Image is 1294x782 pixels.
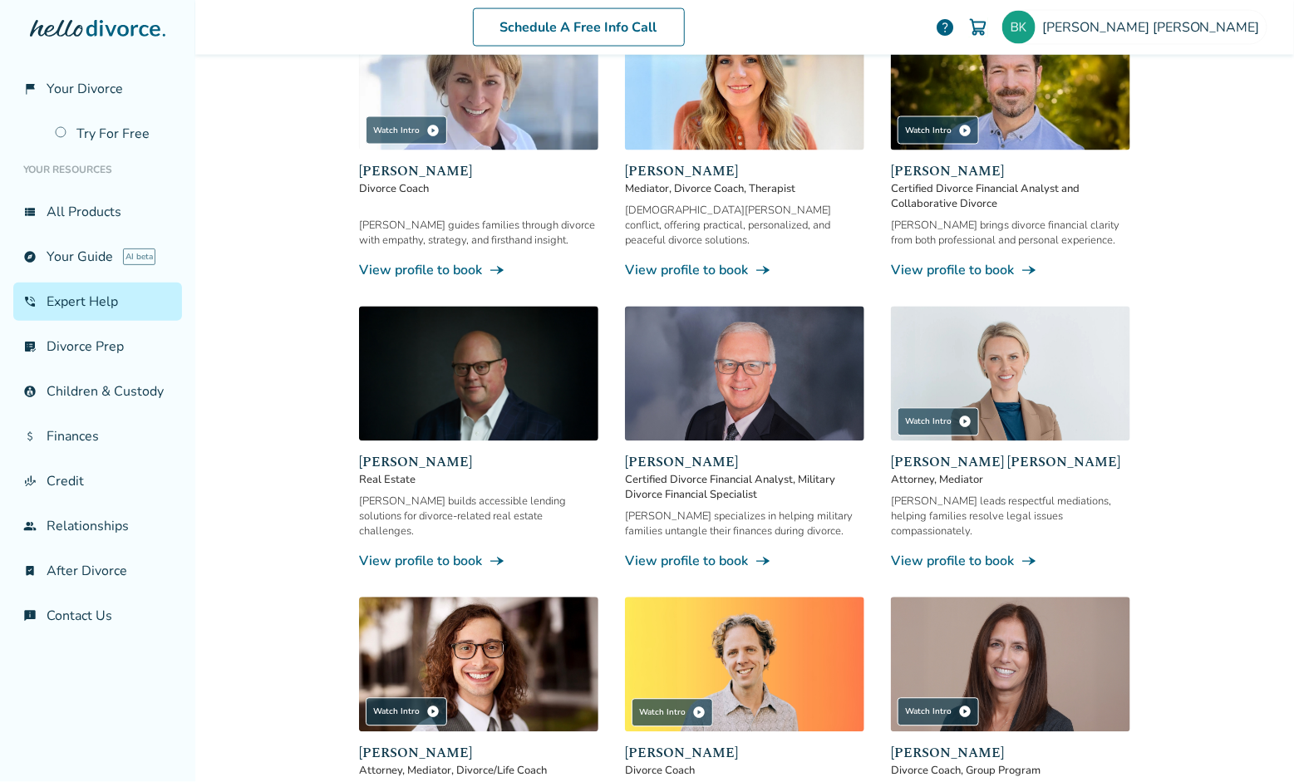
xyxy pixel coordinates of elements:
[13,507,182,545] a: groupRelationships
[123,248,155,265] span: AI beta
[625,473,864,503] span: Certified Divorce Financial Analyst, Military Divorce Financial Specialist
[891,262,1130,280] a: View profile to bookline_end_arrow_notch
[625,744,864,764] span: [PERSON_NAME]
[1021,263,1037,279] span: line_end_arrow_notch
[359,182,598,197] span: Divorce Coach
[13,238,182,276] a: exploreYour GuideAI beta
[1042,18,1267,37] span: [PERSON_NAME] [PERSON_NAME]
[755,263,771,279] span: line_end_arrow_notch
[359,219,598,248] div: [PERSON_NAME] guides families through divorce with empathy, strategy, and firsthand insight.
[625,764,864,779] span: Divorce Coach
[625,204,864,248] div: [DEMOGRAPHIC_DATA][PERSON_NAME] conflict, offering practical, personalized, and peaceful divorce ...
[359,262,598,280] a: View profile to bookline_end_arrow_notch
[968,17,988,37] img: Cart
[898,408,979,436] div: Watch Intro
[13,327,182,366] a: list_alt_checkDivorce Prep
[891,219,1130,248] div: [PERSON_NAME] brings divorce financial clarity from both professional and personal experience.
[625,453,864,473] span: [PERSON_NAME]
[47,80,123,98] span: Your Divorce
[891,16,1130,150] img: John Duffy
[898,116,979,145] div: Watch Intro
[45,115,182,153] a: Try For Free
[625,598,864,732] img: James Traub
[359,453,598,473] span: [PERSON_NAME]
[755,553,771,570] span: line_end_arrow_notch
[359,553,598,571] a: View profile to bookline_end_arrow_notch
[23,295,37,308] span: phone_in_talk
[891,162,1130,182] span: [PERSON_NAME]
[13,552,182,590] a: bookmark_checkAfter Divorce
[625,162,864,182] span: [PERSON_NAME]
[891,744,1130,764] span: [PERSON_NAME]
[359,744,598,764] span: [PERSON_NAME]
[891,473,1130,488] span: Attorney, Mediator
[13,462,182,500] a: finance_modeCredit
[23,609,37,622] span: chat_info
[23,340,37,353] span: list_alt_check
[891,307,1130,441] img: Melissa Wheeler Hoff
[891,764,1130,779] span: Divorce Coach, Group Program
[366,698,447,726] div: Watch Intro
[359,494,598,539] div: [PERSON_NAME] builds accessible lending solutions for divorce-related real estate challenges.
[958,416,972,429] span: play_circle
[13,372,182,411] a: account_childChildren & Custody
[625,16,864,150] img: Kristen Howerton
[625,182,864,197] span: Mediator, Divorce Coach, Therapist
[426,706,440,719] span: play_circle
[13,597,182,635] a: chat_infoContact Us
[692,706,706,720] span: play_circle
[13,153,182,186] li: Your Resources
[23,250,37,263] span: explore
[489,553,505,570] span: line_end_arrow_notch
[1211,702,1294,782] iframe: Chat Widget
[1002,11,1036,44] img: b.kendall@mac.com
[359,16,598,150] img: Kim Goodman
[625,553,864,571] a: View profile to bookline_end_arrow_notch
[426,124,440,137] span: play_circle
[23,385,37,398] span: account_child
[891,182,1130,212] span: Certified Divorce Financial Analyst and Collaborative Divorce
[625,509,864,539] div: [PERSON_NAME] specializes in helping military families untangle their finances during divorce.
[489,263,505,279] span: line_end_arrow_notch
[359,473,598,488] span: Real Estate
[473,8,685,47] a: Schedule A Free Info Call
[958,124,972,137] span: play_circle
[359,598,598,732] img: Alex Glassmann
[359,162,598,182] span: [PERSON_NAME]
[891,453,1130,473] span: [PERSON_NAME] [PERSON_NAME]
[359,307,598,441] img: Chris Freemott
[23,564,37,578] span: bookmark_check
[935,17,955,37] a: help
[13,417,182,455] a: attach_moneyFinances
[958,706,972,719] span: play_circle
[891,553,1130,571] a: View profile to bookline_end_arrow_notch
[625,262,864,280] a: View profile to bookline_end_arrow_notch
[359,764,598,779] span: Attorney, Mediator, Divorce/Life Coach
[625,307,864,441] img: David Smith
[13,283,182,321] a: phone_in_talkExpert Help
[13,70,182,108] a: flag_2Your Divorce
[23,205,37,219] span: view_list
[23,475,37,488] span: finance_mode
[23,82,37,96] span: flag_2
[13,193,182,231] a: view_listAll Products
[1021,553,1037,570] span: line_end_arrow_notch
[366,116,447,145] div: Watch Intro
[891,494,1130,539] div: [PERSON_NAME] leads respectful mediations, helping families resolve legal issues compassionately.
[891,598,1130,732] img: Jill Kaufman
[898,698,979,726] div: Watch Intro
[23,519,37,533] span: group
[632,699,713,727] div: Watch Intro
[23,430,37,443] span: attach_money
